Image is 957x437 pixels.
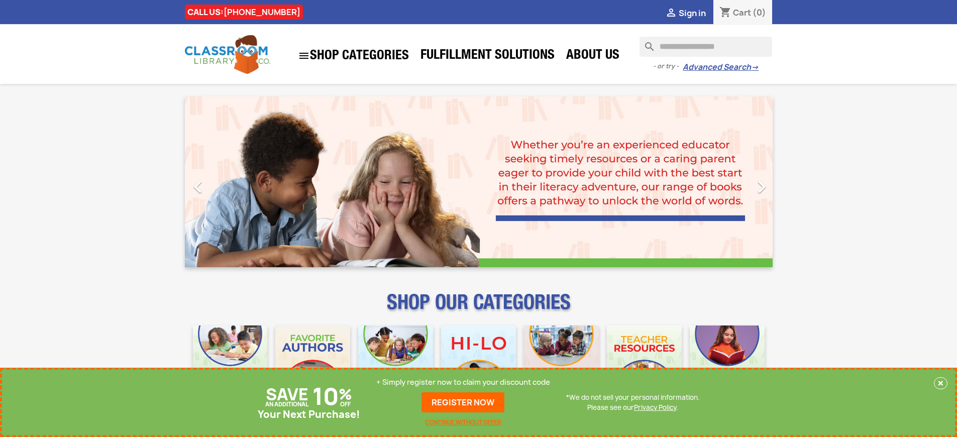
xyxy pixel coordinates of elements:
a: Previous [185,96,273,267]
img: CLC_Fiction_Nonfiction_Mobile.jpg [524,325,599,400]
i:  [185,174,210,199]
a: SHOP CATEGORIES [293,45,414,67]
ul: Carousel container [185,96,773,267]
span: Sign in [679,8,706,19]
i:  [665,8,677,20]
img: CLC_Dyslexia_Mobile.jpg [690,325,765,400]
a:  Sign in [665,8,706,19]
span: (0) [753,7,766,18]
a: Fulfillment Solutions [415,46,560,66]
i: shopping_cart [719,7,731,19]
i: search [640,37,652,49]
img: CLC_Bulk_Mobile.jpg [193,325,268,400]
img: CLC_Favorite_Authors_Mobile.jpg [275,325,350,400]
img: Classroom Library Company [185,35,270,74]
a: About Us [561,46,624,66]
img: CLC_Teacher_Resources_Mobile.jpg [607,325,682,400]
a: [PHONE_NUMBER] [224,7,300,18]
i:  [749,174,774,199]
img: CLC_Phonics_And_Decodables_Mobile.jpg [358,325,433,400]
p: SHOP OUR CATEGORIES [185,299,773,317]
div: CALL US: [185,5,303,20]
i:  [298,50,310,62]
a: Advanced Search→ [683,62,759,72]
input: Search [640,37,772,57]
a: Next [684,96,773,267]
span: → [751,62,759,72]
img: CLC_HiLo_Mobile.jpg [441,325,516,400]
span: Cart [733,7,751,18]
span: - or try - [653,61,683,71]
